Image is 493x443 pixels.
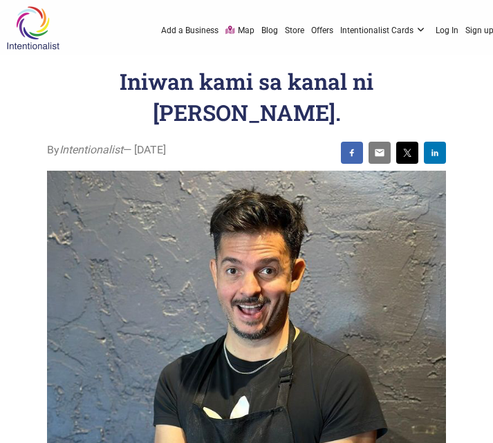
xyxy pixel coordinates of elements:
[120,67,373,127] h1: Iniwan kami sa kanal ni [PERSON_NAME].
[47,142,166,158] span: By — [DATE]
[261,24,278,37] a: Blog
[59,143,123,156] i: Intentionalist
[402,147,413,158] img: twitter sharing button
[311,24,333,37] a: Offers
[161,24,218,37] a: Add a Business
[346,147,357,158] img: facebook sharing button
[225,24,254,37] a: Map
[340,24,429,37] a: Intentionalist Cards
[285,24,304,37] a: Store
[374,147,385,158] img: email sharing button
[436,24,458,37] a: Log In
[429,147,440,158] img: linkedin sharing button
